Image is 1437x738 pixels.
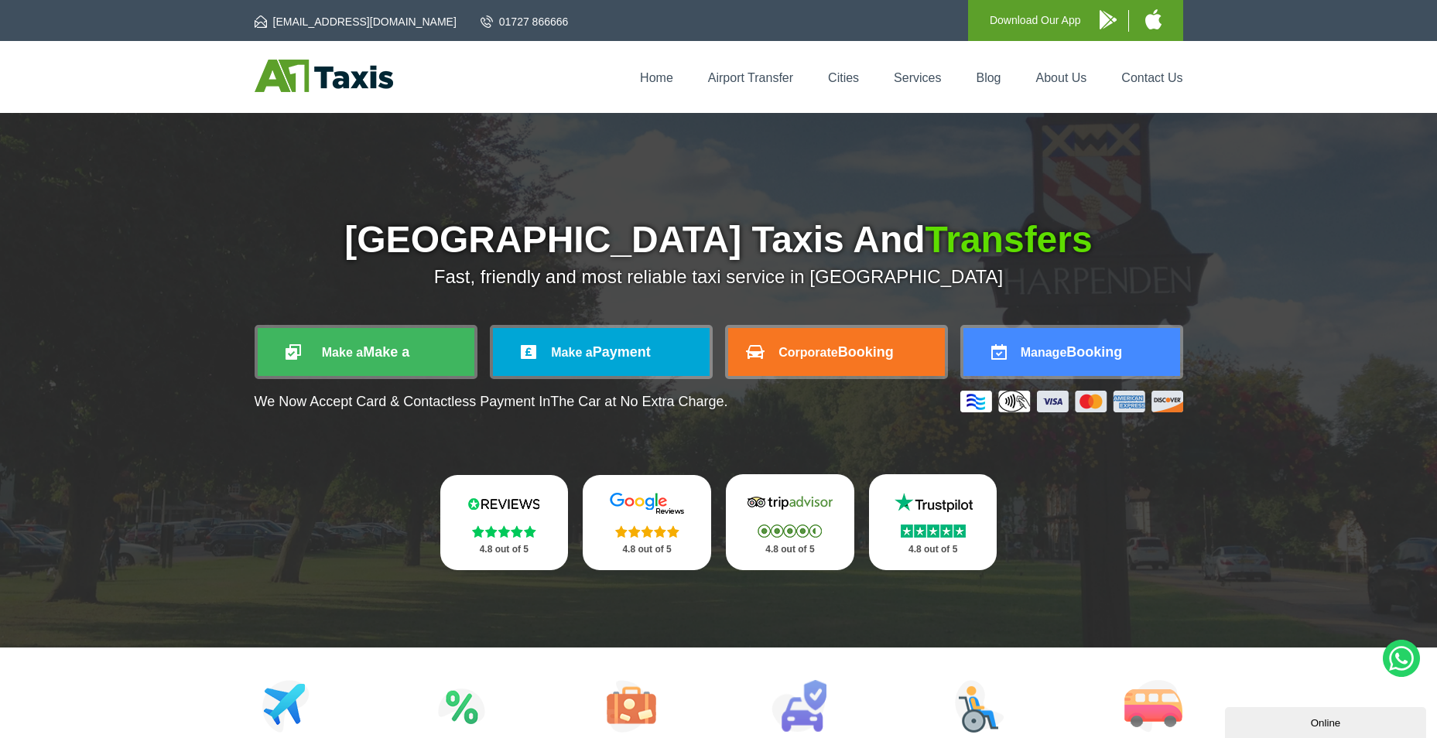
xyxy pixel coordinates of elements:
[457,540,552,559] p: 4.8 out of 5
[960,391,1183,412] img: Credit And Debit Cards
[1124,680,1182,733] img: Minibus
[963,328,1180,376] a: ManageBooking
[600,492,693,515] img: Google
[472,525,536,538] img: Stars
[583,475,711,570] a: Google Stars 4.8 out of 5
[1021,346,1067,359] span: Manage
[1100,10,1117,29] img: A1 Taxis Android App
[607,680,656,733] img: Tours
[640,71,673,84] a: Home
[493,328,710,376] a: Make aPayment
[255,14,457,29] a: [EMAIL_ADDRESS][DOMAIN_NAME]
[901,524,966,538] img: Stars
[255,60,393,92] img: A1 Taxis St Albans LTD
[828,71,859,84] a: Cities
[1225,704,1429,738] iframe: chat widget
[600,540,694,559] p: 4.8 out of 5
[772,680,826,733] img: Car Rental
[438,680,485,733] img: Attractions
[262,680,310,733] img: Airport Transfers
[955,680,1004,733] img: Wheelchair
[990,11,1081,30] p: Download Our App
[743,540,837,559] p: 4.8 out of 5
[440,475,569,570] a: Reviews.io Stars 4.8 out of 5
[758,524,822,538] img: Stars
[1121,71,1182,84] a: Contact Us
[925,219,1093,260] span: Transfers
[1145,9,1162,29] img: A1 Taxis iPhone App
[726,474,854,570] a: Tripadvisor Stars 4.8 out of 5
[615,525,679,538] img: Stars
[481,14,569,29] a: 01727 866666
[869,474,997,570] a: Trustpilot Stars 4.8 out of 5
[728,328,945,376] a: CorporateBooking
[457,492,550,515] img: Reviews.io
[744,491,837,514] img: Tripadvisor
[708,71,793,84] a: Airport Transfer
[255,221,1183,258] h1: [GEOGRAPHIC_DATA] Taxis And
[887,491,980,514] img: Trustpilot
[894,71,941,84] a: Services
[1036,71,1087,84] a: About Us
[550,394,727,409] span: The Car at No Extra Charge.
[255,266,1183,288] p: Fast, friendly and most reliable taxi service in [GEOGRAPHIC_DATA]
[886,540,980,559] p: 4.8 out of 5
[976,71,1001,84] a: Blog
[551,346,592,359] span: Make a
[258,328,474,376] a: Make aMake a
[778,346,837,359] span: Corporate
[255,394,728,410] p: We Now Accept Card & Contactless Payment In
[322,346,363,359] span: Make a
